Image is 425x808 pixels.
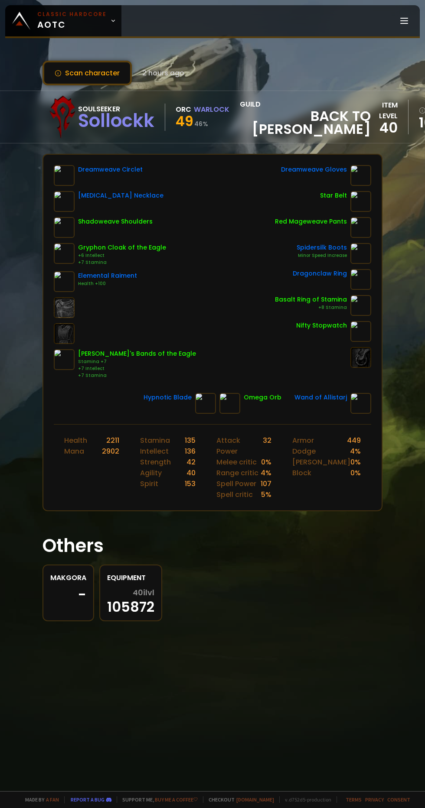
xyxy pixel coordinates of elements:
[78,259,166,266] div: +7 Stamina
[78,104,154,114] div: Soulseeker
[350,191,371,212] img: item-4329
[346,796,362,803] a: Terms
[275,304,347,311] div: +8 Stamina
[294,393,347,402] div: Wand of Allistarj
[106,435,119,446] div: 2211
[185,478,196,489] div: 153
[216,478,256,489] div: Spell Power
[203,796,274,803] span: Checkout
[64,446,84,457] div: Mana
[117,796,198,803] span: Support me,
[320,191,347,200] div: Star Belt
[244,393,281,402] div: Omega Orb
[216,467,258,478] div: Range critic
[78,358,196,365] div: Stamina +7
[365,796,384,803] a: Privacy
[37,10,107,31] span: AOTC
[236,796,274,803] a: [DOMAIN_NAME]
[142,68,184,78] span: 2 hours ago
[78,114,154,127] div: Sollockk
[216,489,253,500] div: Spell critic
[140,457,171,467] div: Strength
[54,271,75,292] img: item-9434
[263,435,271,457] div: 32
[261,467,271,478] div: 4 %
[240,99,371,136] div: guild
[42,532,382,559] h1: Others
[140,478,158,489] div: Spirit
[350,295,371,316] img: item-11996
[37,10,107,18] small: Classic Hardcore
[261,489,271,500] div: 5 %
[54,217,75,238] img: item-10028
[279,796,331,803] span: v. d752d5 - production
[176,111,193,131] span: 49
[281,165,347,174] div: Dreamweave Gloves
[54,349,75,370] img: item-9937
[347,435,361,446] div: 449
[195,393,216,414] img: item-7714
[78,191,163,200] div: [MEDICAL_DATA] Necklace
[78,217,153,226] div: Shadoweave Shoulders
[54,191,75,212] img: item-10711
[42,565,94,621] a: Makgora-
[350,321,371,342] img: item-2820
[50,572,86,583] div: Makgora
[78,243,166,252] div: Gryphon Cloak of the Eagle
[292,446,316,457] div: Dodge
[78,349,196,358] div: [PERSON_NAME]'s Bands of the Eagle
[292,467,311,478] div: Block
[350,243,371,264] img: item-4320
[350,269,371,290] img: item-10710
[240,110,371,136] span: Back to [PERSON_NAME]
[219,393,240,414] img: item-7749
[144,393,192,402] div: Hypnotic Blade
[185,435,196,446] div: 135
[350,446,361,457] div: 4 %
[20,796,59,803] span: Made by
[350,457,361,467] div: 0 %
[296,321,347,330] div: Nifty Stopwatch
[261,457,271,467] div: 0 %
[186,457,196,467] div: 42
[350,217,371,238] img: item-10009
[54,243,75,264] img: item-15624
[261,478,271,489] div: 107
[387,796,410,803] a: Consent
[78,280,137,287] div: Health +100
[140,446,169,457] div: Intellect
[71,796,105,803] a: Report a bug
[186,467,196,478] div: 40
[350,467,361,478] div: 0 %
[275,295,347,304] div: Basalt Ring of Stamina
[371,121,398,134] div: 40
[50,588,86,601] div: -
[102,446,119,457] div: 2902
[133,588,154,597] span: 40 ilvl
[54,165,75,186] img: item-10041
[292,435,314,446] div: Armor
[78,372,196,379] div: +7 Stamina
[46,796,59,803] a: a fan
[275,217,347,226] div: Red Mageweave Pants
[176,104,191,115] div: Orc
[78,165,143,174] div: Dreamweave Circlet
[293,269,347,278] div: Dragonclaw Ring
[5,5,121,36] a: Classic HardcoreAOTC
[155,796,198,803] a: Buy me a coffee
[297,252,347,259] div: Minor Speed Increase
[78,271,137,280] div: Elemental Raiment
[216,435,263,457] div: Attack Power
[292,457,350,467] div: [PERSON_NAME]
[42,61,132,85] button: Scan character
[78,252,166,259] div: +6 Intellect
[216,457,257,467] div: Melee critic
[194,120,208,128] small: 46 %
[64,435,87,446] div: Health
[107,588,154,613] div: 105872
[107,572,154,583] div: Equipment
[99,565,162,621] a: Equipment40ilvl105872
[297,243,347,252] div: Spidersilk Boots
[371,100,398,121] div: item level
[194,104,229,115] div: Warlock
